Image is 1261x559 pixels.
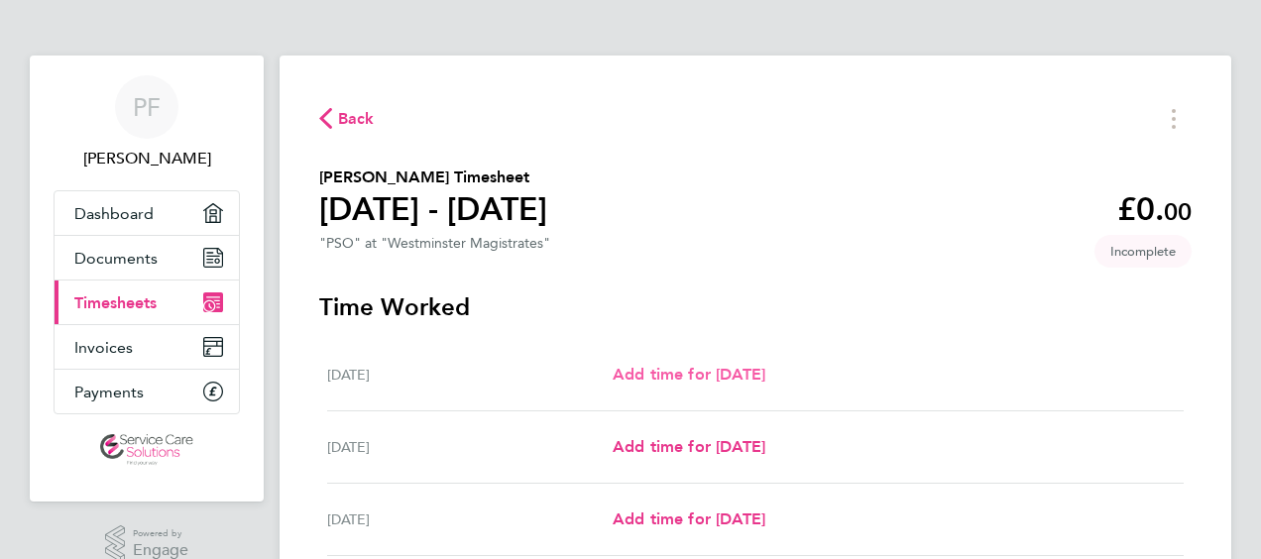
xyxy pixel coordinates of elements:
div: [DATE] [327,435,613,459]
button: Timesheets Menu [1156,103,1192,134]
div: "PSO" at "Westminster Magistrates" [319,235,550,252]
span: Pauline Fynn [54,147,240,170]
span: Invoices [74,338,133,357]
a: Documents [55,236,239,279]
a: Timesheets [55,280,239,324]
h2: [PERSON_NAME] Timesheet [319,166,547,189]
nav: Main navigation [30,56,264,502]
a: PF[PERSON_NAME] [54,75,240,170]
app-decimal: £0. [1117,190,1192,228]
span: This timesheet is Incomplete. [1094,235,1192,268]
h1: [DATE] - [DATE] [319,189,547,229]
a: Dashboard [55,191,239,235]
div: [DATE] [327,363,613,387]
span: Payments [74,383,144,401]
span: Add time for [DATE] [613,365,765,384]
span: Add time for [DATE] [613,437,765,456]
span: Engage [133,542,188,559]
span: Timesheets [74,293,157,312]
a: Add time for [DATE] [613,363,765,387]
a: Payments [55,370,239,413]
a: Go to home page [54,434,240,466]
span: PF [133,94,161,120]
img: servicecare-logo-retina.png [100,434,193,466]
span: Back [338,107,375,131]
span: Powered by [133,525,188,542]
button: Back [319,106,375,131]
h3: Time Worked [319,291,1192,323]
span: Documents [74,249,158,268]
span: Dashboard [74,204,154,223]
a: Add time for [DATE] [613,435,765,459]
span: 00 [1164,197,1192,226]
div: [DATE] [327,507,613,531]
a: Add time for [DATE] [613,507,765,531]
a: Invoices [55,325,239,369]
span: Add time for [DATE] [613,509,765,528]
